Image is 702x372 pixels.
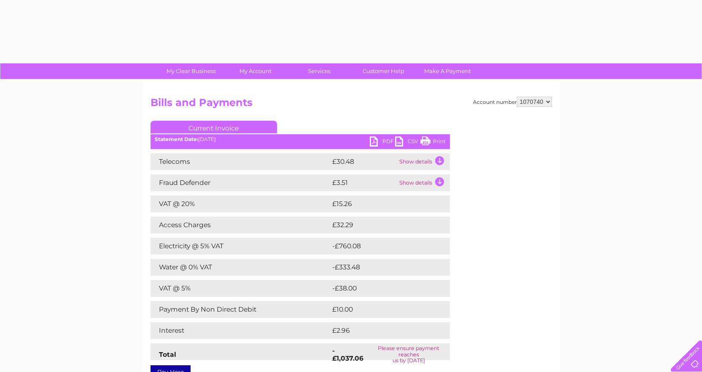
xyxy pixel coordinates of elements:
td: £30.48 [330,153,397,170]
td: Show details [397,153,450,170]
a: PDF [370,136,395,149]
td: £2.96 [330,322,430,339]
strong: -£1,037.06 [332,347,363,362]
div: Account number [473,97,552,107]
a: Services [285,63,354,79]
div: [DATE] [151,136,450,142]
td: £15.26 [330,196,432,212]
td: VAT @ 20% [151,196,330,212]
td: -£333.48 [330,259,436,276]
a: Customer Help [349,63,418,79]
h2: Bills and Payments [151,97,552,113]
td: Water @ 0% VAT [151,259,330,276]
b: Statement Date: [155,136,198,142]
a: Print [420,136,446,149]
a: My Clear Business [156,63,226,79]
td: Interest [151,322,330,339]
td: -£38.00 [330,280,435,297]
a: My Account [221,63,290,79]
td: £3.51 [330,174,397,191]
td: Show details [397,174,450,191]
td: -£760.08 [330,238,436,255]
a: CSV [395,136,420,149]
td: Access Charges [151,217,330,234]
a: Make A Payment [413,63,482,79]
strong: Total [159,350,176,358]
td: £32.29 [330,217,433,234]
td: VAT @ 5% [151,280,330,297]
td: Electricity @ 5% VAT [151,238,330,255]
td: Payment By Non Direct Debit [151,301,330,318]
td: £10.00 [330,301,433,318]
a: Current Invoice [151,121,277,133]
td: Telecoms [151,153,330,170]
td: Fraud Defender [151,174,330,191]
td: Please ensure payment reaches us by [DATE] [368,343,450,366]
